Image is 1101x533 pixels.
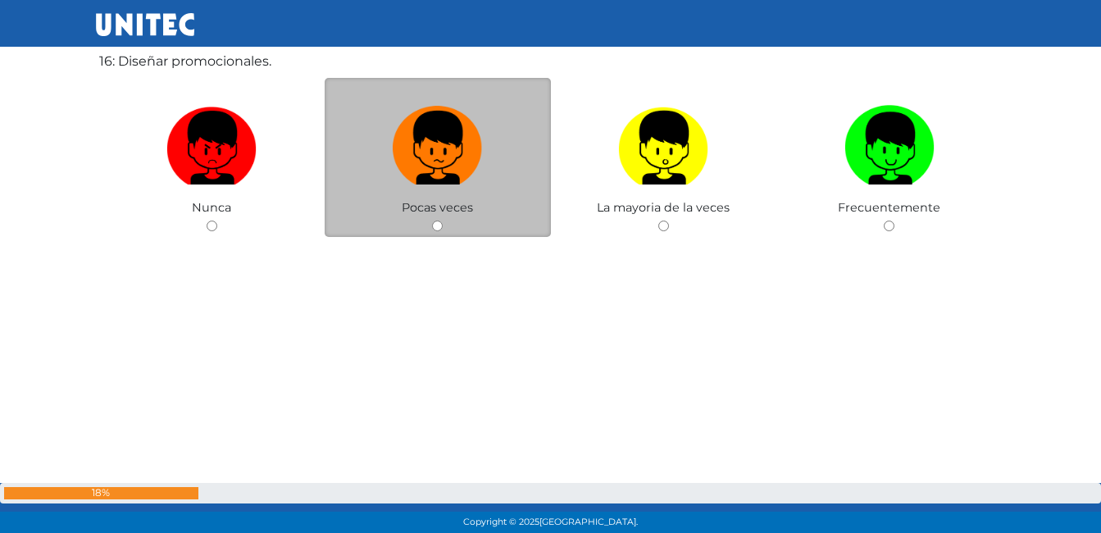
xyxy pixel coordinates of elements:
img: Nunca [166,99,257,185]
img: UNITEC [96,13,194,36]
img: La mayoria de la veces [618,99,708,185]
span: Pocas veces [402,200,473,215]
label: 16: Diseñar promocionales. [99,52,271,71]
span: Nunca [192,200,231,215]
span: [GEOGRAPHIC_DATA]. [539,517,638,527]
span: Frecuentemente [838,200,940,215]
span: La mayoria de la veces [597,200,730,215]
div: 18% [4,487,198,499]
img: Frecuentemente [844,99,935,185]
img: Pocas veces [393,99,483,185]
